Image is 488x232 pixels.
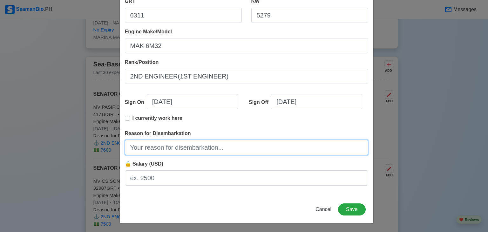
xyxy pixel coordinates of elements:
[125,29,172,34] span: Engine Make/Model
[315,207,331,212] span: Cancel
[251,8,368,23] input: 8000
[125,140,368,155] input: Your reason for disembarkation...
[125,38,368,53] input: Ex. Man B&W MC
[125,59,159,65] span: Rank/Position
[338,203,365,215] button: Save
[125,170,368,186] input: ex. 2500
[132,114,182,122] p: I currently work here
[311,203,335,215] button: Cancel
[249,99,271,106] div: Sign Off
[125,69,368,84] input: Ex: Third Officer or 3/OFF
[125,161,163,167] span: 🔒 Salary (USD)
[125,131,191,136] span: Reason for Disembarkation
[125,8,242,23] input: 33922
[125,99,147,106] div: Sign On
